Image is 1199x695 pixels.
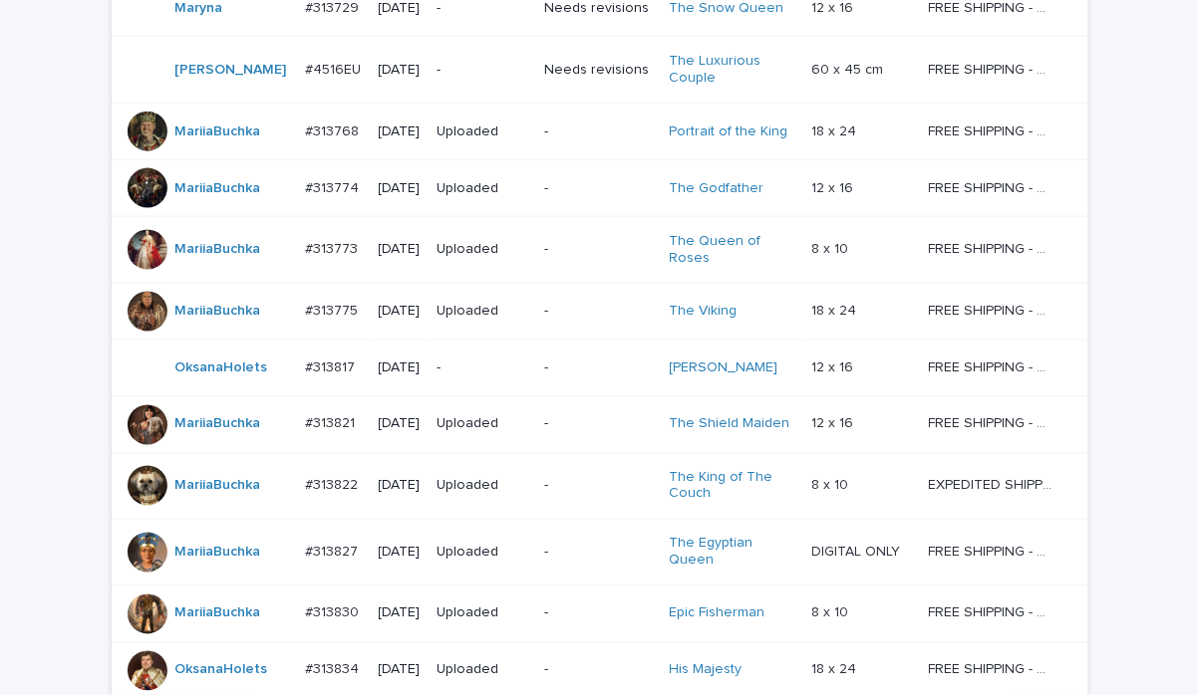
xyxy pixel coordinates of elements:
p: 12 x 16 [812,176,858,197]
p: #313822 [305,474,362,495]
p: [DATE] [379,662,422,679]
a: OksanaHolets [175,359,268,376]
p: 8 x 10 [812,601,853,622]
a: The King of The Couch [670,470,794,504]
p: Needs revisions [544,62,653,79]
p: FREE SHIPPING - preview in 1-2 business days, after your approval delivery will take 6-10 busines... [929,58,1057,79]
p: Uploaded [437,241,528,258]
p: [DATE] [379,62,422,79]
p: [DATE] [379,123,422,140]
a: Epic Fisherman [670,605,765,622]
p: 12 x 16 [812,355,858,376]
p: [DATE] [379,241,422,258]
p: FREE SHIPPING - preview in 1-2 business days, after your approval delivery will take 5-10 b.d. [929,412,1057,433]
p: 60 x 45 cm [812,58,888,79]
a: MariiaBuchka [175,241,261,258]
p: #4516EU [305,58,365,79]
tr: MariiaBuchka #313774#313774 [DATE]Uploaded-The Godfather 12 x 1612 x 16 FREE SHIPPING - preview i... [112,159,1088,216]
p: Uploaded [437,662,528,679]
p: - [544,478,653,495]
p: #313827 [305,541,362,562]
p: - [544,180,653,197]
p: Uploaded [437,180,528,197]
tr: MariiaBuchka #313773#313773 [DATE]Uploaded-The Queen of Roses 8 x 108 x 10 FREE SHIPPING - previe... [112,216,1088,283]
p: - [544,241,653,258]
tr: OksanaHolets #313817#313817 [DATE]--[PERSON_NAME] 12 x 1612 x 16 FREE SHIPPING - preview in 1-2 b... [112,340,1088,396]
p: DIGITAL ONLY [812,541,905,562]
tr: MariiaBuchka #313768#313768 [DATE]Uploaded-Portrait of the King 18 x 2418 x 24 FREE SHIPPING - pr... [112,103,1088,159]
a: MariiaBuchka [175,478,261,495]
tr: MariiaBuchka #313822#313822 [DATE]Uploaded-The King of The Couch 8 x 108 x 10 EXPEDITED SHIPPING ... [112,453,1088,520]
p: Uploaded [437,478,528,495]
p: FREE SHIPPING - preview in 1-2 business days, after your approval delivery will take 5-10 b.d. [929,658,1057,679]
p: [DATE] [379,303,422,320]
p: EXPEDITED SHIPPING - preview in 1 business day; delivery up to 5 business days after your approval. [929,474,1057,495]
p: - [544,303,653,320]
p: FREE SHIPPING - preview in 1-2 business days, after your approval delivery will take 5-10 b.d. [929,355,1057,376]
p: [DATE] [379,605,422,622]
a: MariiaBuchka [175,303,261,320]
p: - [544,359,653,376]
tr: [PERSON_NAME] #4516EU#4516EU [DATE]-Needs revisionsThe Luxurious Couple 60 x 45 cm60 x 45 cm FREE... [112,37,1088,104]
p: - [544,416,653,433]
a: The Queen of Roses [670,233,794,267]
p: 18 x 24 [812,119,861,140]
p: 8 x 10 [812,237,853,258]
p: Uploaded [437,545,528,562]
p: - [544,662,653,679]
a: The Luxurious Couple [670,53,794,87]
p: [DATE] [379,359,422,376]
p: 8 x 10 [812,474,853,495]
a: [PERSON_NAME] [175,62,287,79]
p: [DATE] [379,416,422,433]
p: #313817 [305,355,359,376]
p: #313821 [305,412,359,433]
a: The Viking [670,303,738,320]
p: #313775 [305,299,362,320]
tr: MariiaBuchka #313775#313775 [DATE]Uploaded-The Viking 18 x 2418 x 24 FREE SHIPPING - preview in 1... [112,283,1088,340]
p: - [544,545,653,562]
a: MariiaBuchka [175,123,261,140]
p: FREE SHIPPING - preview in 1-2 business days, after your approval delivery will take 5-10 b.d. [929,119,1057,140]
p: FREE SHIPPING - preview in 1-2 business days, after your approval delivery will take 5-10 b.d. [929,541,1057,562]
p: #313774 [305,176,363,197]
p: FREE SHIPPING - preview in 1-2 business days, after your approval delivery will take 5-10 b.d. [929,299,1057,320]
p: FREE SHIPPING - preview in 1-2 business days, after your approval delivery will take 5-10 b.d. [929,237,1057,258]
p: #313830 [305,601,363,622]
p: - [437,62,528,79]
tr: MariiaBuchka #313830#313830 [DATE]Uploaded-Epic Fisherman 8 x 108 x 10 FREE SHIPPING - preview in... [112,585,1088,642]
a: [PERSON_NAME] [670,359,778,376]
p: [DATE] [379,545,422,562]
p: [DATE] [379,180,422,197]
a: OksanaHolets [175,662,268,679]
p: Uploaded [437,416,528,433]
p: - [544,123,653,140]
p: Uploaded [437,605,528,622]
p: 12 x 16 [812,412,858,433]
tr: MariiaBuchka #313821#313821 [DATE]Uploaded-The Shield Maiden 12 x 1612 x 16 FREE SHIPPING - previ... [112,396,1088,453]
p: - [437,359,528,376]
p: 18 x 24 [812,299,861,320]
p: FREE SHIPPING - preview in 1-2 business days, after your approval delivery will take 5-10 b.d. [929,176,1057,197]
p: - [544,605,653,622]
a: MariiaBuchka [175,180,261,197]
p: [DATE] [379,478,422,495]
a: MariiaBuchka [175,416,261,433]
a: The Shield Maiden [670,416,790,433]
tr: MariiaBuchka #313827#313827 [DATE]Uploaded-The Egyptian Queen DIGITAL ONLYDIGITAL ONLY FREE SHIPP... [112,520,1088,586]
p: #313773 [305,237,362,258]
p: FREE SHIPPING - preview in 1-2 business days, after your approval delivery will take 5-10 b.d. [929,601,1057,622]
a: The Egyptian Queen [670,536,794,570]
a: The Godfather [670,180,764,197]
a: Portrait of the King [670,123,788,140]
a: His Majesty [670,662,743,679]
a: MariiaBuchka [175,545,261,562]
p: #313768 [305,119,363,140]
p: Uploaded [437,123,528,140]
a: MariiaBuchka [175,605,261,622]
p: 18 x 24 [812,658,861,679]
p: Uploaded [437,303,528,320]
p: #313834 [305,658,363,679]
